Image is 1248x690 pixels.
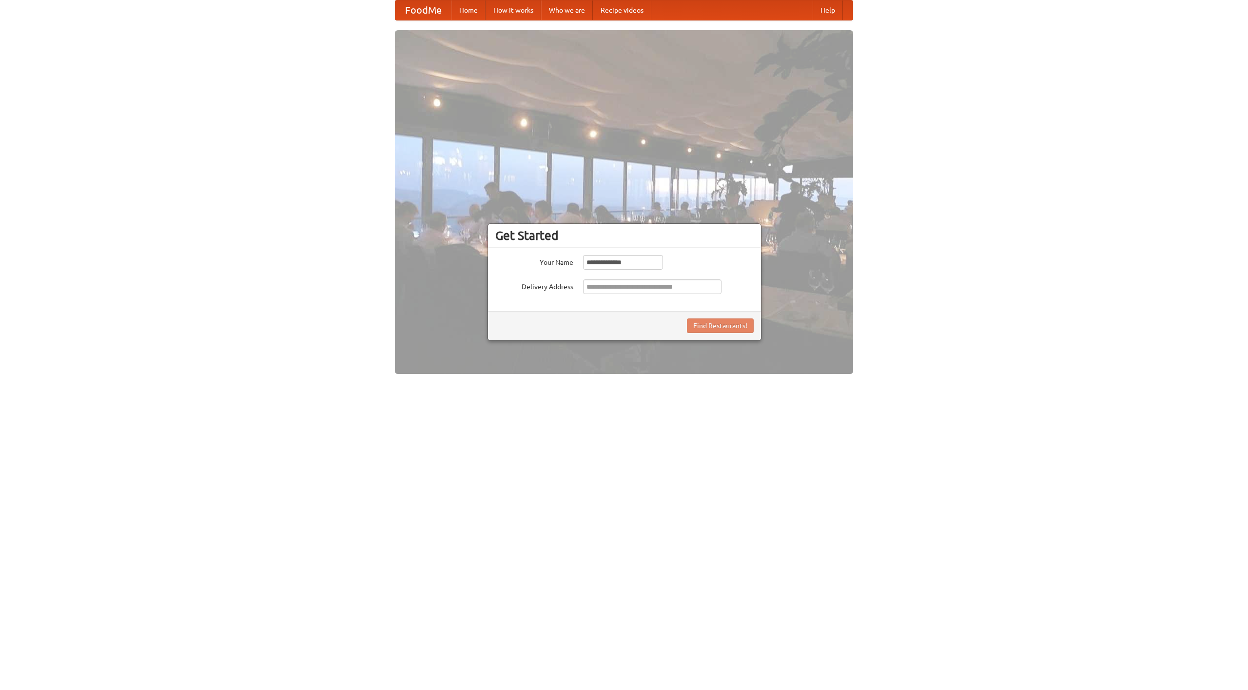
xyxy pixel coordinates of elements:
button: Find Restaurants! [687,318,754,333]
a: Who we are [541,0,593,20]
a: How it works [486,0,541,20]
a: Help [813,0,843,20]
a: Home [451,0,486,20]
a: FoodMe [395,0,451,20]
a: Recipe videos [593,0,651,20]
label: Delivery Address [495,279,573,292]
label: Your Name [495,255,573,267]
h3: Get Started [495,228,754,243]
